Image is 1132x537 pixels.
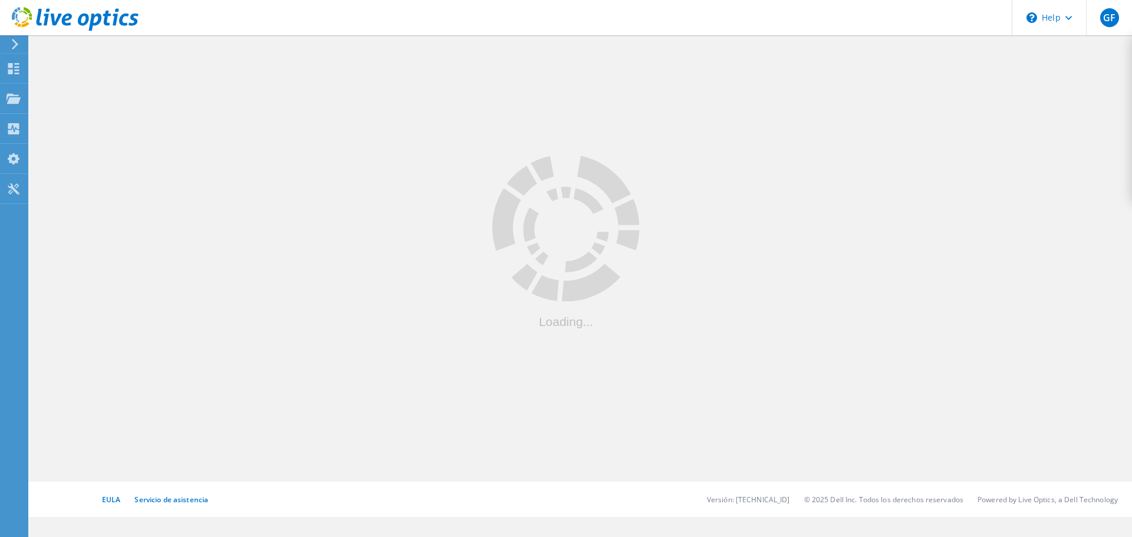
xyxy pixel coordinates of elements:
a: Servicio de asistencia [134,495,208,505]
div: Loading... [492,315,640,327]
span: GF [1103,13,1115,22]
a: Live Optics Dashboard [12,25,139,33]
a: EULA [102,495,120,505]
svg: \n [1026,12,1037,23]
li: Versión: [TECHNICAL_ID] [707,495,790,505]
li: © 2025 Dell Inc. Todos los derechos reservados [804,495,964,505]
li: Powered by Live Optics, a Dell Technology [978,495,1118,505]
